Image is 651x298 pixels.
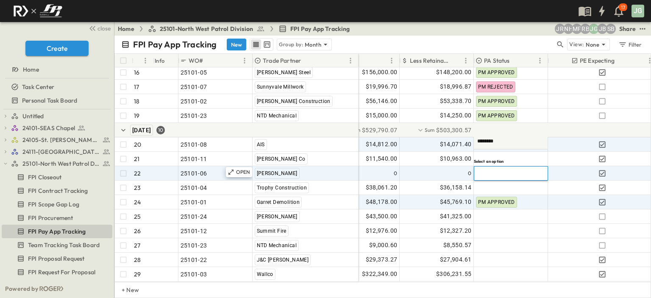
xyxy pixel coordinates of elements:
button: Filter [615,39,644,50]
div: FPI Request For Proposaltest [2,265,112,279]
p: 18 [134,97,139,106]
div: FPI Procurementtest [2,211,112,225]
span: 25101-08 [181,140,207,149]
span: $56,146.00 [366,96,398,106]
p: Group by: [279,40,303,49]
span: $53,338.70 [440,96,472,106]
div: Filter [618,40,642,49]
p: 28 [134,256,141,264]
span: 24111-[GEOGRAPHIC_DATA] [22,148,100,156]
p: View: [569,40,584,49]
span: $14,250.00 [440,111,472,120]
a: FPI Proposal Request [2,253,111,265]
h6: Select an option [474,159,548,164]
span: $45,769.10 [440,197,472,207]
p: 16 [134,68,139,77]
div: table view [250,38,273,51]
span: 25101-12 [181,227,207,235]
a: Home [118,25,134,33]
span: $306,231.55 [436,269,471,279]
button: row view [251,39,261,50]
span: $156,000.00 [362,67,397,77]
span: $12,327.20 [440,226,472,236]
div: Josh Gille (jgille@fpibuilders.com) [589,24,599,34]
div: 24111-[GEOGRAPHIC_DATA]test [2,145,112,159]
span: 25101-North West Patrol Division [22,159,100,168]
span: 25101-24 [181,212,207,221]
span: $12,976.00 [366,226,398,236]
button: Menu [239,56,250,66]
button: kanban view [262,39,272,50]
div: St. Vincent De Paul Renovationstest [2,277,112,291]
a: FPI Pay App Tracking [278,25,350,33]
button: New [227,39,246,50]
a: 25101-North West Patrol Division [148,25,265,33]
p: 17 [134,83,139,91]
button: test [637,24,648,34]
span: $14,812.00 [366,139,398,149]
a: 24101-SEAS Chapel [11,122,111,134]
span: $19,996.70 [366,82,398,92]
span: 25101-North West Patrol Division [160,25,253,33]
span: 25101-01 [181,198,207,206]
span: [PERSON_NAME] [257,214,298,220]
a: Home [2,64,111,75]
p: 22 [134,169,141,178]
span: Home [23,65,39,74]
p: 24 [134,198,141,206]
div: Untitledtest [2,109,112,123]
span: $11,540.00 [366,154,398,164]
span: $41,325.00 [440,212,472,221]
p: 20 [134,140,141,149]
span: 25101-02 [181,97,207,106]
span: [PERSON_NAME] Steel [257,70,311,75]
button: Menu [461,56,471,66]
span: $15,000.00 [366,111,398,120]
button: Menu [345,56,356,66]
div: FPI Contract Trackingtest [2,184,112,198]
span: [DATE] [132,127,151,134]
span: 24105-St. Matthew Kitchen Reno [22,136,100,144]
a: FPI Pay App Tracking [2,226,111,237]
div: 25101-North West Patrol Divisiontest [2,157,112,170]
p: 19 [134,111,139,120]
p: FPI Pay App Tracking [133,39,217,50]
button: Create [25,41,89,56]
span: $10,963.00 [440,154,472,164]
span: PM APPROVED [478,70,515,75]
span: 25101-22 [181,256,207,264]
div: Info [155,49,165,72]
p: 17 [621,4,625,11]
p: 21 [134,155,139,163]
button: Sort [451,56,461,65]
span: close [97,24,111,33]
span: $322,349.00 [362,269,397,279]
button: close [85,22,112,34]
p: Less Retainage Amount [410,56,450,65]
a: FPI Procurement [2,212,111,224]
span: NTD Mechanical [257,242,297,248]
div: FPI Scope Gap Logtest [2,198,112,211]
span: PM APPROVED [478,113,515,119]
div: 0 [326,167,399,180]
a: Task Center [2,81,111,93]
div: JG [632,5,644,17]
span: Task Center [22,83,54,91]
p: PA Status [484,56,510,65]
a: FPI Closeout [2,171,111,183]
button: Sort [616,56,626,65]
button: Sort [303,56,312,65]
span: $8,550.57 [443,240,472,250]
p: OPEN [236,169,250,175]
span: $503,300.57 [436,126,471,134]
span: Summit Fire [257,228,287,234]
p: 26 [134,227,141,235]
a: 25101-North West Patrol Division [11,158,111,170]
a: Team Tracking Task Board [2,239,111,251]
button: JG [631,4,645,18]
div: Nila Hutcheson (nhutcheson@fpibuilders.com) [563,24,573,34]
nav: breadcrumbs [118,25,355,33]
button: Sort [205,56,214,65]
div: 24105-St. Matthew Kitchen Renotest [2,133,112,147]
span: $148,200.00 [436,67,471,77]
